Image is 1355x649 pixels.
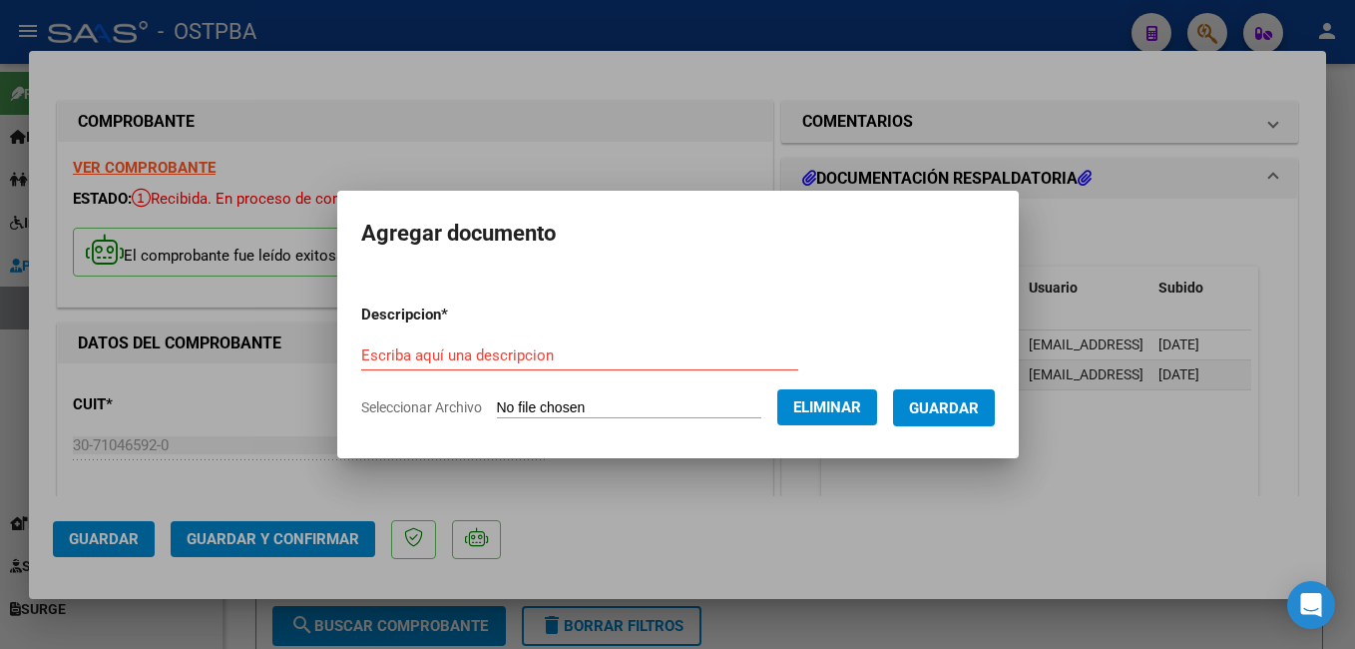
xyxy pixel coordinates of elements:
[793,398,861,416] span: Eliminar
[361,399,482,415] span: Seleccionar Archivo
[777,389,877,425] button: Eliminar
[909,399,979,417] span: Guardar
[361,215,995,253] h2: Agregar documento
[1287,581,1335,629] div: Open Intercom Messenger
[893,389,995,426] button: Guardar
[361,304,552,326] p: Descripcion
